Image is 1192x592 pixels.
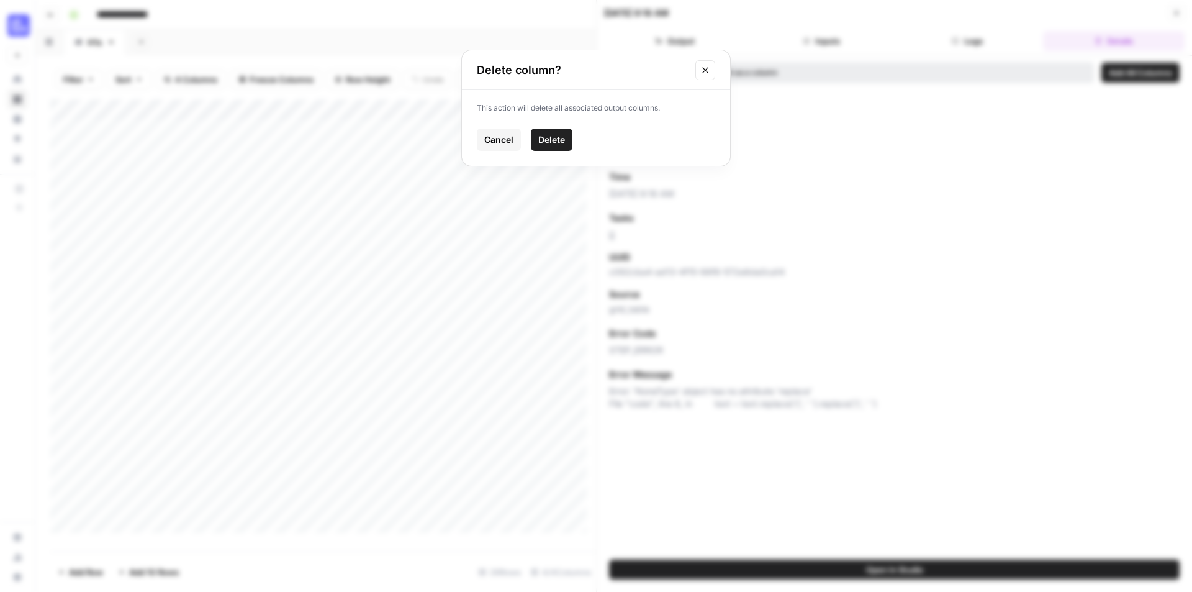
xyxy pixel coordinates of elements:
[538,134,565,146] span: Delete
[531,129,572,151] button: Delete
[477,102,715,114] p: This action will delete all associated output columns.
[695,60,715,80] button: Close modal
[477,129,521,151] button: Cancel
[477,61,688,79] h2: Delete column?
[484,134,513,146] span: Cancel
